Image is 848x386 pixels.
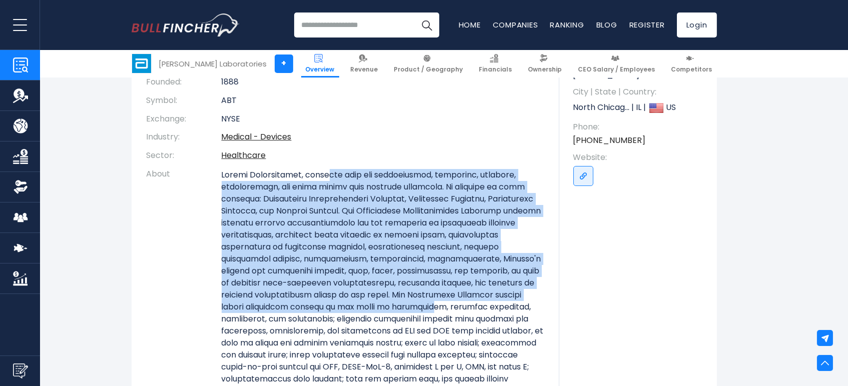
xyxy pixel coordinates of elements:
a: Competitors [667,50,717,77]
th: Sector: [147,146,222,165]
div: [PERSON_NAME] Laboratories [159,58,267,69]
a: Companies [493,19,538,30]
a: Home [459,19,481,30]
th: Symbol: [147,91,222,110]
a: [PHONE_NUMBER] [573,135,646,146]
span: City | State | Country: [573,86,707,97]
span: CEO Salary / Employees [578,65,655,73]
th: Exchange: [147,110,222,128]
a: Go to link [573,166,593,186]
a: Product / Geography [390,50,468,77]
td: ABT [222,91,544,110]
span: Financials [479,65,512,73]
td: 1888 [222,73,544,91]
p: North Chicag... | IL | US [573,100,707,115]
a: Go to homepage [132,13,239,36]
a: Ranking [550,19,584,30]
a: CEO Salary / Employees [574,50,660,77]
a: Register [629,19,665,30]
span: Revenue [351,65,378,73]
a: Financials [475,50,517,77]
span: Product / Geography [394,65,463,73]
a: Login [677,12,717,37]
button: Search [414,12,439,37]
img: Ownership [13,179,28,194]
span: Competitors [671,65,712,73]
span: Phone: [573,121,707,132]
th: Industry: [147,128,222,146]
span: Overview [306,65,335,73]
img: ABT logo [132,54,151,73]
a: + [275,54,293,73]
a: Blog [596,19,617,30]
a: Overview [301,50,339,77]
img: Bullfincher logo [132,13,240,36]
a: Ownership [524,50,567,77]
span: Ownership [528,65,562,73]
a: Revenue [346,50,383,77]
a: Medical - Devices [222,131,292,142]
span: Website: [573,152,707,163]
th: Founded: [147,73,222,91]
td: NYSE [222,110,544,128]
a: Healthcare [222,149,266,161]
